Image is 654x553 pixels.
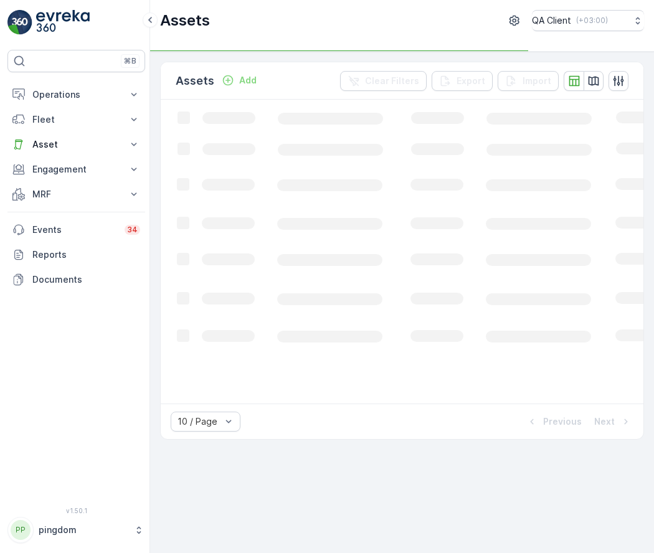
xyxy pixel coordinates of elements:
p: Asset [32,138,120,151]
div: PP [11,520,31,540]
p: Operations [32,88,120,101]
p: Reports [32,248,140,261]
p: Previous [543,415,582,428]
button: PPpingdom [7,517,145,543]
button: QA Client(+03:00) [532,10,644,31]
a: Events34 [7,217,145,242]
p: QA Client [532,14,571,27]
img: logo_light-DOdMpM7g.png [36,10,90,35]
p: ( +03:00 ) [576,16,608,26]
button: Next [593,414,633,429]
button: Engagement [7,157,145,182]
p: MRF [32,188,120,201]
a: Reports [7,242,145,267]
button: Export [432,71,493,91]
p: Next [594,415,615,428]
p: Export [457,75,485,87]
p: pingdom [39,524,128,536]
p: Events [32,224,117,236]
p: Assets [176,72,214,90]
button: Clear Filters [340,71,427,91]
button: Operations [7,82,145,107]
img: logo [7,10,32,35]
p: ⌘B [124,56,136,66]
span: v 1.50.1 [7,507,145,514]
p: Clear Filters [365,75,419,87]
p: Fleet [32,113,120,126]
p: Engagement [32,163,120,176]
p: Add [239,74,257,87]
p: Import [523,75,551,87]
p: Assets [160,11,210,31]
button: Add [217,73,262,88]
button: Import [498,71,559,91]
button: Asset [7,132,145,157]
p: 34 [127,225,138,235]
p: Documents [32,273,140,286]
button: Fleet [7,107,145,132]
a: Documents [7,267,145,292]
button: Previous [524,414,583,429]
button: MRF [7,182,145,207]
